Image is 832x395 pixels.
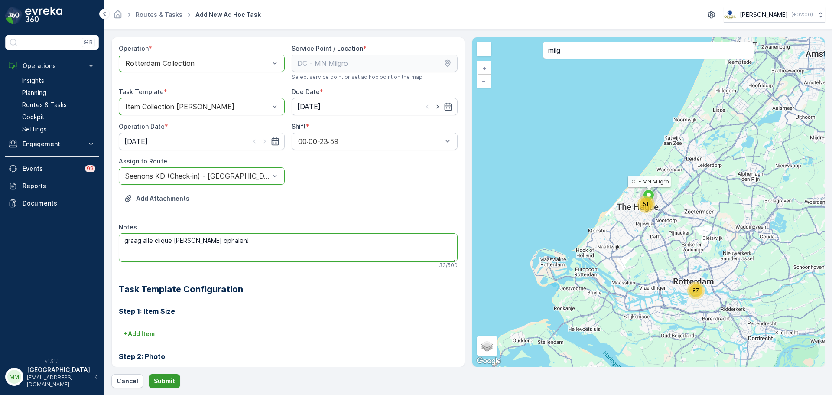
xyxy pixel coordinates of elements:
[19,123,99,135] a: Settings
[119,223,137,231] label: Notes
[25,7,62,24] img: logo_dark-DEwI_e13.png
[5,160,99,177] a: Events99
[474,356,503,367] img: Google
[119,123,165,130] label: Operation Date
[119,45,149,52] label: Operation
[478,336,497,356] a: Layers
[478,62,491,75] a: Zoom In
[119,133,285,150] input: dd/mm/yyyy
[119,233,458,262] textarea: graag alle clique [PERSON_NAME] ophalen!
[292,55,458,72] input: DC - MN Milgro
[27,366,90,374] p: [GEOGRAPHIC_DATA]
[292,74,424,81] span: Select service point or set ad hoc point on the map.
[22,88,46,97] p: Planning
[740,10,788,19] p: [PERSON_NAME]
[5,359,99,364] span: v 1.51.1
[136,194,189,203] p: Add Attachments
[119,157,167,165] label: Assign to Route
[111,374,143,388] button: Cancel
[194,10,263,19] span: Add New Ad Hoc Task
[113,13,123,20] a: Homepage
[5,135,99,153] button: Engagement
[643,201,649,207] span: 51
[5,195,99,212] a: Documents
[23,140,81,148] p: Engagement
[292,123,306,130] label: Shift
[154,377,175,385] p: Submit
[22,101,67,109] p: Routes & Tasks
[136,11,182,18] a: Routes & Tasks
[5,177,99,195] a: Reports
[478,42,491,55] a: View Fullscreen
[19,99,99,111] a: Routes & Tasks
[724,7,825,23] button: [PERSON_NAME](+02:00)
[23,199,95,208] p: Documents
[22,125,47,134] p: Settings
[119,306,458,317] h3: Step 1: Item Size
[292,88,320,95] label: Due Date
[119,327,160,341] button: +Add Item
[5,7,23,24] img: logo
[149,374,180,388] button: Submit
[474,356,503,367] a: Open this area in Google Maps (opens a new window)
[27,374,90,388] p: [EMAIL_ADDRESS][DOMAIN_NAME]
[23,182,95,190] p: Reports
[22,113,45,121] p: Cockpit
[19,111,99,123] a: Cockpit
[84,39,93,46] p: ⌘B
[19,75,99,87] a: Insights
[117,377,138,385] p: Cancel
[637,196,655,213] div: 51
[791,11,813,18] p: ( +02:00 )
[124,330,155,338] p: + Add Item
[5,57,99,75] button: Operations
[22,76,44,85] p: Insights
[119,283,458,296] h2: Task Template Configuration
[478,75,491,88] a: Zoom Out
[482,64,486,72] span: +
[23,62,81,70] p: Operations
[543,42,754,59] input: Search address or service points
[119,351,458,362] h3: Step 2: Photo
[119,88,164,95] label: Task Template
[119,192,195,206] button: Upload File
[19,87,99,99] a: Planning
[7,370,21,384] div: MM
[23,164,80,173] p: Events
[482,77,486,85] span: −
[292,98,458,115] input: dd/mm/yyyy
[439,262,458,269] p: 33 / 500
[292,45,363,52] label: Service Point / Location
[687,282,705,299] div: 87
[692,287,699,294] span: 87
[5,366,99,388] button: MM[GEOGRAPHIC_DATA][EMAIL_ADDRESS][DOMAIN_NAME]
[87,165,94,172] p: 99
[724,10,736,20] img: basis-logo_rgb2x.png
